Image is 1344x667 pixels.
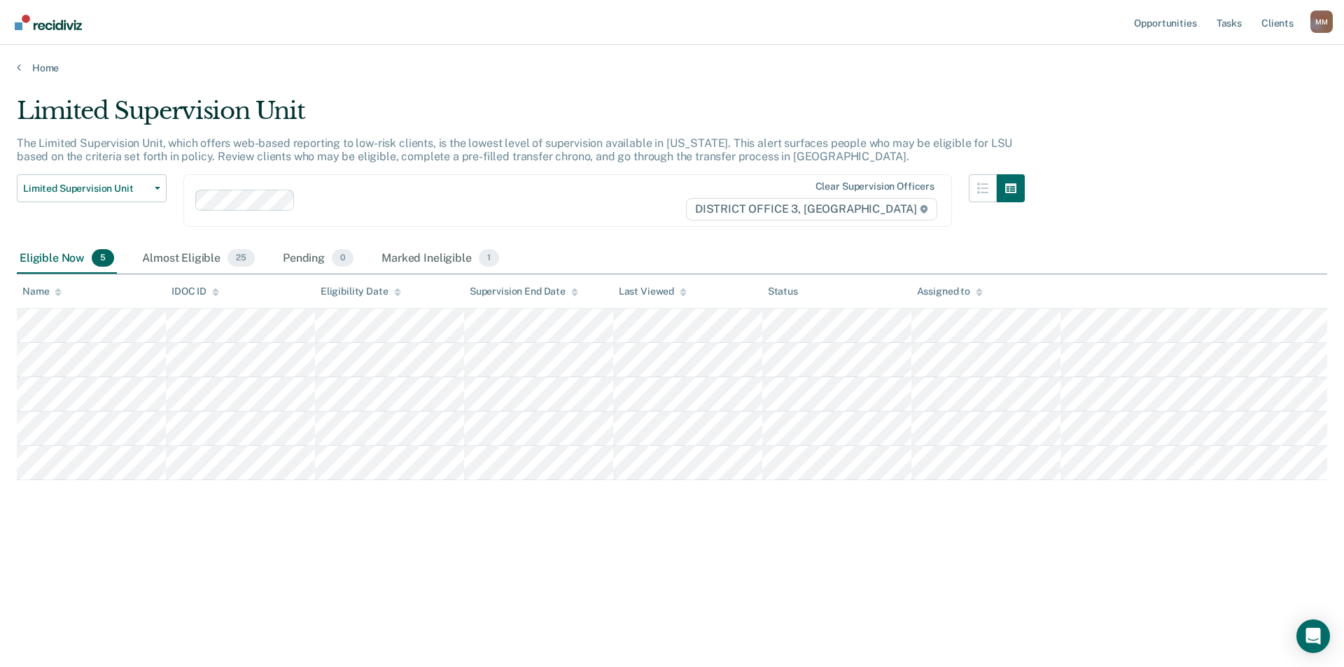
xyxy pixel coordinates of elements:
[619,286,687,297] div: Last Viewed
[470,286,578,297] div: Supervision End Date
[92,249,114,267] span: 5
[332,249,353,267] span: 0
[1310,10,1333,33] div: M M
[17,97,1025,136] div: Limited Supervision Unit
[17,62,1327,74] a: Home
[23,183,149,195] span: Limited Supervision Unit
[17,244,117,274] div: Eligible Now5
[171,286,219,297] div: IDOC ID
[1296,619,1330,653] div: Open Intercom Messenger
[917,286,983,297] div: Assigned to
[768,286,798,297] div: Status
[280,244,356,274] div: Pending0
[379,244,502,274] div: Marked Ineligible1
[139,244,258,274] div: Almost Eligible25
[22,286,62,297] div: Name
[815,181,934,192] div: Clear supervision officers
[17,174,167,202] button: Limited Supervision Unit
[686,198,937,220] span: DISTRICT OFFICE 3, [GEOGRAPHIC_DATA]
[321,286,401,297] div: Eligibility Date
[1310,10,1333,33] button: Profile dropdown button
[17,136,1012,163] p: The Limited Supervision Unit, which offers web-based reporting to low-risk clients, is the lowest...
[227,249,255,267] span: 25
[15,15,82,30] img: Recidiviz
[479,249,499,267] span: 1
